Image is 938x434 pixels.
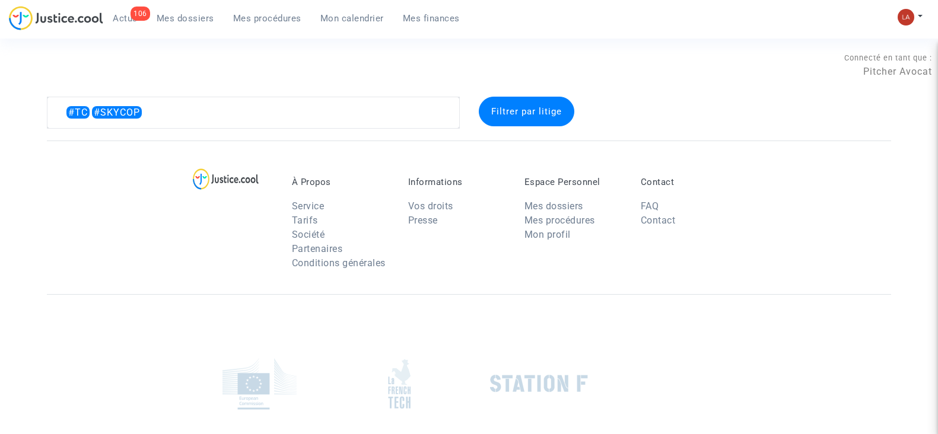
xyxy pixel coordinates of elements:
img: europe_commision.png [222,358,297,410]
a: FAQ [641,200,659,212]
span: Connecté en tant que : [844,53,932,62]
img: french_tech.png [388,359,411,409]
a: Mes finances [393,9,469,27]
p: Informations [408,177,507,187]
a: Mon profil [524,229,571,240]
a: Service [292,200,325,212]
span: Mes dossiers [157,13,214,24]
a: Société [292,229,325,240]
p: Espace Personnel [524,177,623,187]
span: Filtrer par litige [491,106,562,117]
a: Presse [408,215,438,226]
p: À Propos [292,177,390,187]
a: Partenaires [292,243,343,254]
a: Conditions générales [292,257,386,269]
a: Tarifs [292,215,318,226]
span: Mes procédures [233,13,301,24]
a: 106Actus [103,9,147,27]
div: 106 [131,7,150,21]
a: Mes dossiers [524,200,583,212]
span: Actus [113,13,138,24]
img: jc-logo.svg [9,6,103,30]
p: Contact [641,177,739,187]
a: Mon calendrier [311,9,393,27]
a: Vos droits [408,200,453,212]
a: Mes procédures [224,9,311,27]
span: Mon calendrier [320,13,384,24]
a: Contact [641,215,676,226]
a: Mes dossiers [147,9,224,27]
img: stationf.png [490,375,588,392]
span: Mes finances [403,13,460,24]
img: 3f9b7d9779f7b0ffc2b90d026f0682a9 [898,9,914,25]
a: Mes procédures [524,215,595,226]
img: logo-lg.svg [193,168,259,190]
